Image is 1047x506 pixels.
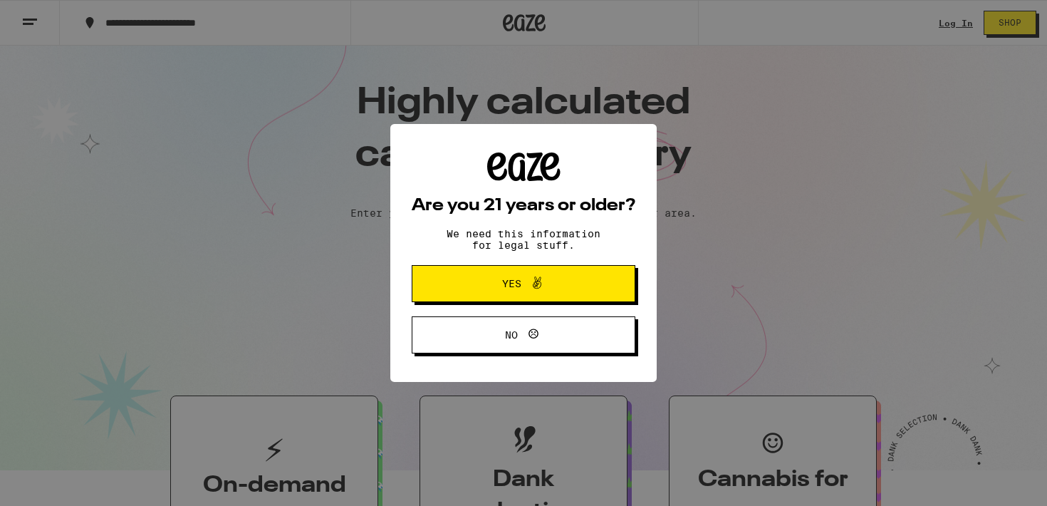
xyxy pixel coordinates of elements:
button: Yes [412,265,635,302]
span: No [505,330,518,340]
span: Yes [502,279,521,289]
h2: Are you 21 years or older? [412,197,635,215]
span: Hi. Need any help? [9,10,103,21]
p: We need this information for legal stuff. [434,228,613,251]
button: No [412,316,635,353]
